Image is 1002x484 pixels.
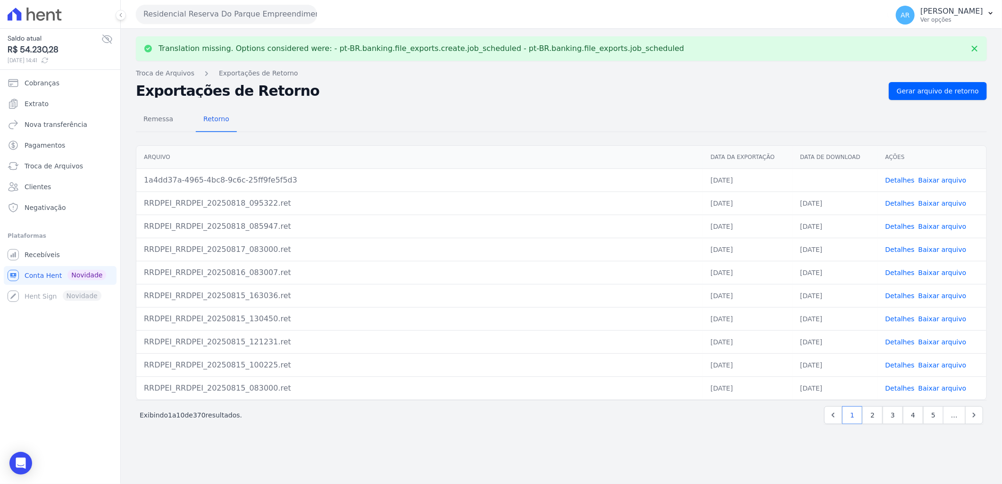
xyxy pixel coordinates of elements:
div: RRDPEI_RRDPEI_20250818_085947.ret [144,221,695,232]
span: Extrato [25,99,49,108]
td: [DATE] [793,238,878,261]
span: Recebíveis [25,250,60,259]
td: [DATE] [703,376,793,400]
a: Baixar arquivo [918,361,967,369]
th: Ações [878,146,986,169]
a: 5 [923,406,944,424]
a: Conta Hent Novidade [4,266,117,285]
span: Gerar arquivo de retorno [897,86,979,96]
div: RRDPEI_RRDPEI_20250815_130450.ret [144,313,695,325]
a: 1 [842,406,862,424]
span: Remessa [138,109,179,128]
p: Exibindo a de resultados. [140,410,242,420]
span: Cobranças [25,78,59,88]
td: [DATE] [793,353,878,376]
div: Plataformas [8,230,113,242]
a: Troca de Arquivos [136,68,194,78]
span: [DATE] 14:41 [8,56,101,65]
a: Detalhes [885,315,915,323]
a: Exportações de Retorno [219,68,298,78]
div: RRDPEI_RRDPEI_20250816_083007.ret [144,267,695,278]
a: Baixar arquivo [918,200,967,207]
h2: Exportações de Retorno [136,84,881,98]
a: 2 [862,406,883,424]
span: Nova transferência [25,120,87,129]
td: [DATE] [703,261,793,284]
td: [DATE] [703,215,793,238]
a: Cobranças [4,74,117,92]
span: Pagamentos [25,141,65,150]
a: Detalhes [885,246,915,253]
a: Baixar arquivo [918,176,967,184]
th: Data da Exportação [703,146,793,169]
p: Translation missing. Options considered were: - pt-BR.banking.file_exports.create.job_scheduled -... [159,44,684,53]
a: Previous [824,406,842,424]
span: Novidade [67,270,106,280]
a: Recebíveis [4,245,117,264]
a: Baixar arquivo [918,315,967,323]
td: [DATE] [703,238,793,261]
span: R$ 54.230,28 [8,43,101,56]
a: Clientes [4,177,117,196]
a: Baixar arquivo [918,269,967,276]
span: 10 [176,411,185,419]
p: [PERSON_NAME] [920,7,983,16]
span: 1 [168,411,172,419]
a: Extrato [4,94,117,113]
a: Baixar arquivo [918,338,967,346]
span: AR [901,12,910,18]
td: [DATE] [703,330,793,353]
a: Gerar arquivo de retorno [889,82,987,100]
span: Saldo atual [8,33,101,43]
a: Next [965,406,983,424]
div: 1a4dd37a-4965-4bc8-9c6c-25ff9fe5f5d3 [144,175,695,186]
td: [DATE] [793,284,878,307]
td: [DATE] [793,215,878,238]
a: Detalhes [885,292,915,300]
span: Retorno [198,109,235,128]
td: [DATE] [793,307,878,330]
div: RRDPEI_RRDPEI_20250815_100225.ret [144,359,695,371]
a: Detalhes [885,223,915,230]
nav: Sidebar [8,74,113,306]
a: Nova transferência [4,115,117,134]
a: Baixar arquivo [918,384,967,392]
td: [DATE] [703,192,793,215]
div: RRDPEI_RRDPEI_20250818_095322.ret [144,198,695,209]
span: 370 [193,411,206,419]
th: Data de Download [793,146,878,169]
a: Retorno [196,108,237,132]
span: Conta Hent [25,271,62,280]
td: [DATE] [703,284,793,307]
td: [DATE] [703,307,793,330]
td: [DATE] [793,376,878,400]
p: Ver opções [920,16,983,24]
button: AR [PERSON_NAME] Ver opções [888,2,1002,28]
a: 3 [883,406,903,424]
div: Open Intercom Messenger [9,452,32,475]
a: 4 [903,406,923,424]
a: Detalhes [885,200,915,207]
div: RRDPEI_RRDPEI_20250815_083000.ret [144,383,695,394]
a: Remessa [136,108,181,132]
a: Baixar arquivo [918,292,967,300]
span: … [943,406,966,424]
button: Residencial Reserva Do Parque Empreendimento Imobiliario LTDA [136,5,317,24]
a: Troca de Arquivos [4,157,117,175]
a: Negativação [4,198,117,217]
span: Troca de Arquivos [25,161,83,171]
td: [DATE] [793,261,878,284]
a: Detalhes [885,384,915,392]
div: RRDPEI_RRDPEI_20250815_163036.ret [144,290,695,301]
a: Detalhes [885,269,915,276]
a: Baixar arquivo [918,223,967,230]
div: RRDPEI_RRDPEI_20250815_121231.ret [144,336,695,348]
td: [DATE] [703,168,793,192]
td: [DATE] [703,353,793,376]
a: Detalhes [885,176,915,184]
td: [DATE] [793,192,878,215]
div: RRDPEI_RRDPEI_20250817_083000.ret [144,244,695,255]
th: Arquivo [136,146,703,169]
a: Pagamentos [4,136,117,155]
nav: Breadcrumb [136,68,987,78]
